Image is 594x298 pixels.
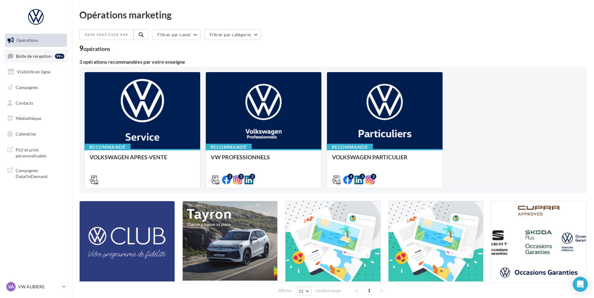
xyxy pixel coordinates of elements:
a: Campagnes [4,81,68,94]
button: Filtrer par catégorie [204,29,261,40]
div: 3 [359,174,365,179]
div: 2 [250,174,255,179]
div: 2 [371,174,376,179]
span: VOLKSWAGEN PARTICULIER [332,154,408,161]
span: 12 [299,289,304,294]
a: Visibilité en ligne [4,65,68,78]
span: PLV et print personnalisable [16,146,64,159]
div: 2 [238,174,244,179]
span: Campagnes DataOnDemand [16,166,64,180]
a: Campagnes DataOnDemand [4,164,68,182]
span: Campagnes [16,85,38,90]
span: résultats/page [315,288,341,294]
span: VA [8,284,14,290]
button: Filtrer par canal [152,29,201,40]
a: Boîte de réception99+ [4,49,68,63]
a: VA VW AUBIERE [5,281,67,293]
p: VW AUBIERE [18,284,60,290]
div: Recommandé [205,144,252,151]
span: Médiathèque [16,116,41,121]
span: VW PROFESSIONNELS [211,154,270,161]
div: 3 opérations recommandées par votre enseigne [79,59,587,64]
a: Calendrier [4,127,68,141]
div: 4 [348,174,354,179]
span: Boîte de réception [16,53,52,58]
div: Opérations marketing [79,10,587,19]
div: 2 [227,174,233,179]
div: opérations [83,46,110,52]
span: VOLKSWAGEN APRES-VENTE [90,154,167,161]
div: 9 [79,45,110,52]
span: Contacts [16,100,33,105]
div: 99+ [55,54,64,59]
div: Open Intercom Messenger [573,277,588,292]
div: Recommandé [84,144,131,151]
a: PLV et print personnalisable [4,143,68,161]
a: Opérations [4,34,68,47]
a: Contacts [4,97,68,110]
div: Recommandé [327,144,373,151]
button: 12 [296,287,312,296]
a: Médiathèque [4,112,68,125]
span: Visibilité en ligne [17,69,50,74]
span: Afficher [278,288,292,294]
span: Opérations [16,37,38,43]
span: 1 [364,286,374,296]
span: Calendrier [16,131,37,137]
